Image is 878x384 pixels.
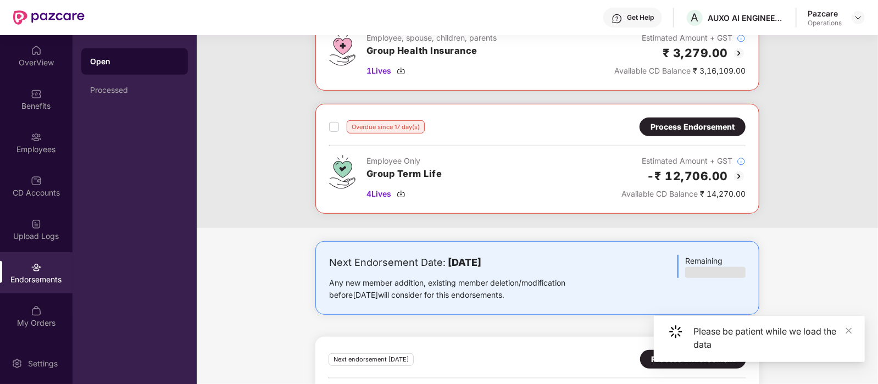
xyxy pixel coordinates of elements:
div: Process Endorsement [651,121,735,133]
span: Available CD Balance [614,66,691,75]
span: 4 Lives [366,188,391,200]
h2: -₹ 12,706.00 [647,167,728,185]
span: close [845,327,853,335]
div: AUXO AI ENGINEERING PRIVATE LIMITED [708,13,785,23]
div: Pazcare [808,8,842,19]
img: svg+xml;base64,PHN2ZyBpZD0iRW1wbG95ZWVzIiB4bWxucz0iaHR0cDovL3d3dy53My5vcmcvMjAwMC9zdmciIHdpZHRoPS... [31,132,42,143]
div: Next Endorsement Date: [329,255,600,270]
div: Get Help [627,13,654,22]
span: A [691,11,699,24]
h3: Group Health Insurance [366,44,497,58]
img: icon [669,325,682,338]
img: svg+xml;base64,PHN2ZyBpZD0iVXBsb2FkX0xvZ3MiIGRhdGEtbmFtZT0iVXBsb2FkIExvZ3MiIHhtbG5zPSJodHRwOi8vd3... [31,219,42,230]
div: Processed [90,86,179,94]
div: Employee Only [366,155,442,167]
img: svg+xml;base64,PHN2ZyBpZD0iQmFjay0yMHgyMCIgeG1sbnM9Imh0dHA6Ly93d3cudzMub3JnLzIwMDAvc3ZnIiB3aWR0aD... [732,47,746,60]
div: Please be patient while we load the data [693,325,852,351]
div: Open [90,56,179,67]
img: svg+xml;base64,PHN2ZyB4bWxucz0iaHR0cDovL3d3dy53My5vcmcvMjAwMC9zdmciIHdpZHRoPSI0Ny43MTQiIGhlaWdodD... [329,155,355,189]
div: Operations [808,19,842,27]
img: svg+xml;base64,PHN2ZyBpZD0iSG9tZSIgeG1sbnM9Imh0dHA6Ly93d3cudzMub3JnLzIwMDAvc3ZnIiB3aWR0aD0iMjAiIG... [31,45,42,56]
h2: ₹ 3,279.00 [663,44,728,62]
img: svg+xml;base64,PHN2ZyBpZD0iRHJvcGRvd24tMzJ4MzIiIHhtbG5zPSJodHRwOi8vd3d3LnczLm9yZy8yMDAwL3N2ZyIgd2... [854,13,863,22]
div: Remaining [677,255,746,278]
div: Estimated Amount + GST [621,155,746,167]
span: 1 Lives [366,65,391,77]
img: svg+xml;base64,PHN2ZyBpZD0iQ0RfQWNjb3VudHMiIGRhdGEtbmFtZT0iQ0QgQWNjb3VudHMiIHhtbG5zPSJodHRwOi8vd3... [31,175,42,186]
img: svg+xml;base64,PHN2ZyBpZD0iSW5mb18tXzMyeDMyIiBkYXRhLW5hbWU9IkluZm8gLSAzMngzMiIgeG1sbnM9Imh0dHA6Ly... [737,157,746,166]
img: New Pazcare Logo [13,10,85,25]
div: ₹ 14,270.00 [621,188,746,200]
h3: Group Term Life [366,167,442,181]
b: [DATE] [448,257,481,268]
div: Settings [25,358,61,369]
div: ₹ 3,16,109.00 [614,65,746,77]
img: svg+xml;base64,PHN2ZyBpZD0iTXlfT3JkZXJzIiBkYXRhLW5hbWU9Ik15IE9yZGVycyIgeG1sbnM9Imh0dHA6Ly93d3cudz... [31,305,42,316]
img: svg+xml;base64,PHN2ZyBpZD0iSW5mb18tXzMyeDMyIiBkYXRhLW5hbWU9IkluZm8gLSAzMngzMiIgeG1sbnM9Imh0dHA6Ly... [737,34,746,43]
div: Estimated Amount + GST [614,32,746,44]
img: svg+xml;base64,PHN2ZyB4bWxucz0iaHR0cDovL3d3dy53My5vcmcvMjAwMC9zdmciIHdpZHRoPSI0Ny43MTQiIGhlaWdodD... [329,32,355,66]
div: Next endorsement [DATE] [329,353,414,366]
div: Overdue since 17 day(s) [347,120,425,133]
img: svg+xml;base64,PHN2ZyBpZD0iQmFjay0yMHgyMCIgeG1sbnM9Imh0dHA6Ly93d3cudzMub3JnLzIwMDAvc3ZnIiB3aWR0aD... [732,170,746,183]
img: svg+xml;base64,PHN2ZyBpZD0iQmVuZWZpdHMiIHhtbG5zPSJodHRwOi8vd3d3LnczLm9yZy8yMDAwL3N2ZyIgd2lkdGg9Ij... [31,88,42,99]
img: svg+xml;base64,PHN2ZyBpZD0iU2V0dGluZy0yMHgyMCIgeG1sbnM9Imh0dHA6Ly93d3cudzMub3JnLzIwMDAvc3ZnIiB3aW... [12,358,23,369]
div: Employee, spouse, children, parents [366,32,497,44]
div: Process Endorsement [651,353,735,365]
img: svg+xml;base64,PHN2ZyBpZD0iRW5kb3JzZW1lbnRzIiB4bWxucz0iaHR0cDovL3d3dy53My5vcmcvMjAwMC9zdmciIHdpZH... [31,262,42,273]
img: svg+xml;base64,PHN2ZyBpZD0iRG93bmxvYWQtMzJ4MzIiIHhtbG5zPSJodHRwOi8vd3d3LnczLm9yZy8yMDAwL3N2ZyIgd2... [397,190,405,198]
span: Available CD Balance [621,189,698,198]
div: Any new member addition, existing member deletion/modification before [DATE] will consider for th... [329,277,600,301]
img: svg+xml;base64,PHN2ZyBpZD0iSGVscC0zMngzMiIgeG1sbnM9Imh0dHA6Ly93d3cudzMub3JnLzIwMDAvc3ZnIiB3aWR0aD... [612,13,623,24]
img: svg+xml;base64,PHN2ZyBpZD0iRG93bmxvYWQtMzJ4MzIiIHhtbG5zPSJodHRwOi8vd3d3LnczLm9yZy8yMDAwL3N2ZyIgd2... [397,66,405,75]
